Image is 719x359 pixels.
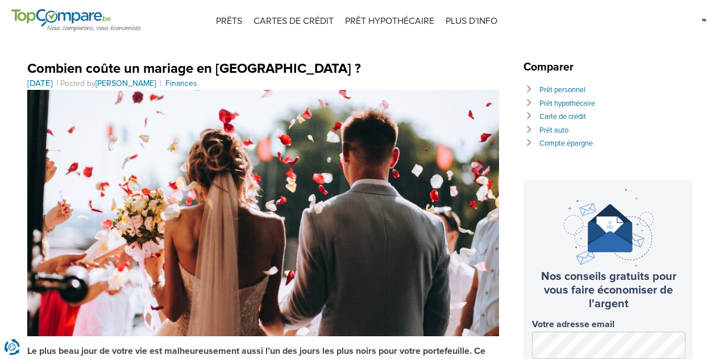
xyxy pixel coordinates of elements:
a: Prêt personnel [539,85,585,94]
img: newsletter [564,189,654,267]
label: Votre adresse email [532,319,685,330]
img: nl.svg [701,11,708,28]
h1: Combien coûte un mariage en [GEOGRAPHIC_DATA] ? [27,60,499,77]
a: [DATE] [27,79,53,88]
h3: Nos conseils gratuits pour vous faire économiser de l'argent [532,270,685,311]
a: Finances [165,79,197,88]
span: Comparer [523,60,579,74]
a: Compte épargne [539,139,593,148]
img: Combien coûte un mariage en Belgique ? [27,90,499,337]
span: | [55,79,60,88]
a: Prêt hypothécaire [539,99,595,108]
span: Posted by [60,79,158,88]
span: | [158,79,163,88]
a: [PERSON_NAME] [95,79,156,88]
a: Prêt auto [539,126,568,135]
a: Carte de crédit [539,112,586,121]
